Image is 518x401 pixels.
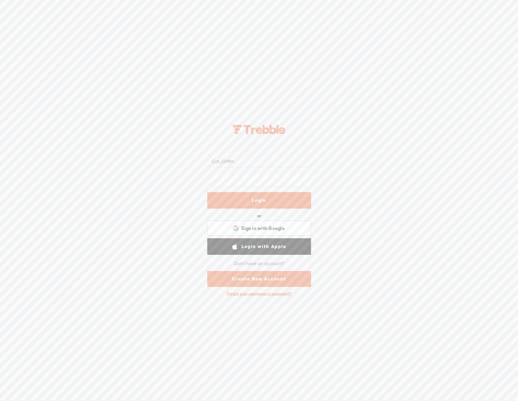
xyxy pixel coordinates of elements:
a: Login [207,192,311,209]
input: Username [211,156,310,168]
div: Don't have an account? [234,257,284,270]
div: Forgot your username or password? [224,288,295,299]
div: or [257,211,261,221]
div: Sign in with Google [207,221,311,236]
a: Create New Account [207,271,311,287]
a: Login with Apple [207,238,311,255]
span: Sign in with Google [241,225,285,232]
